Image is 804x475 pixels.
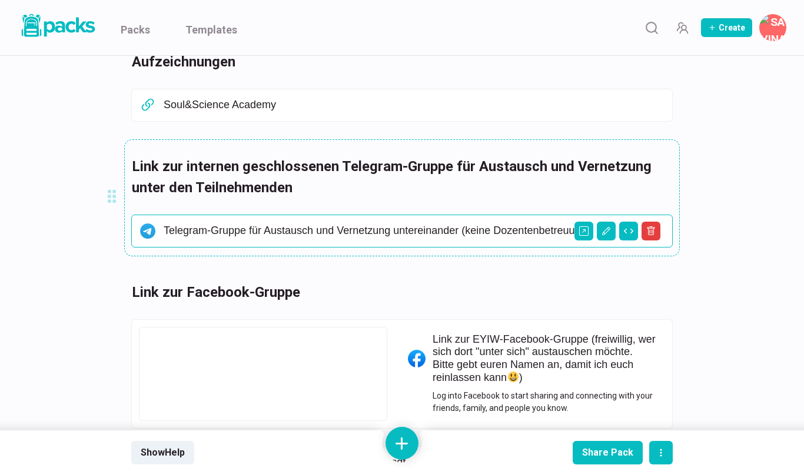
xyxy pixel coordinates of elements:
[597,222,616,240] button: Edit asset
[139,222,157,240] img: link icon
[619,222,638,240] button: Change view
[640,16,663,39] button: Search
[132,156,658,198] h3: Link zur internen geschlossenen Telegram-Gruppe für Austausch und Vernetzung unter den Teilnehmenden
[18,12,97,39] img: Packs logo
[164,99,665,112] p: Soul&Science Academy
[759,14,786,41] button: Savina Tilmann
[701,18,752,37] button: Create Pack
[433,333,656,384] p: Link zur EYIW-Facebook-Gruppe (freiwillig, wer sich dort "unter sich" austauschen möchte. Bitte g...
[649,441,673,464] button: actions
[132,282,658,303] h3: Link zur Facebook-Gruppe
[508,372,519,382] img: 😃
[131,441,194,464] button: ShowHelp
[642,222,660,240] button: Delete asset
[433,390,656,414] p: Log into Facebook to start sharing and connecting with your friends, family, and people you know.
[670,16,694,39] button: Manage Team Invites
[164,225,665,237] p: Telegram-Gruppe für Austausch und Vernetzung untereinander (keine Dozentenbetreuung)
[573,441,643,464] button: Share Pack
[18,12,97,44] a: Packs logo
[408,350,426,367] img: link icon
[582,447,633,458] div: Share Pack
[574,222,593,240] button: Open external link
